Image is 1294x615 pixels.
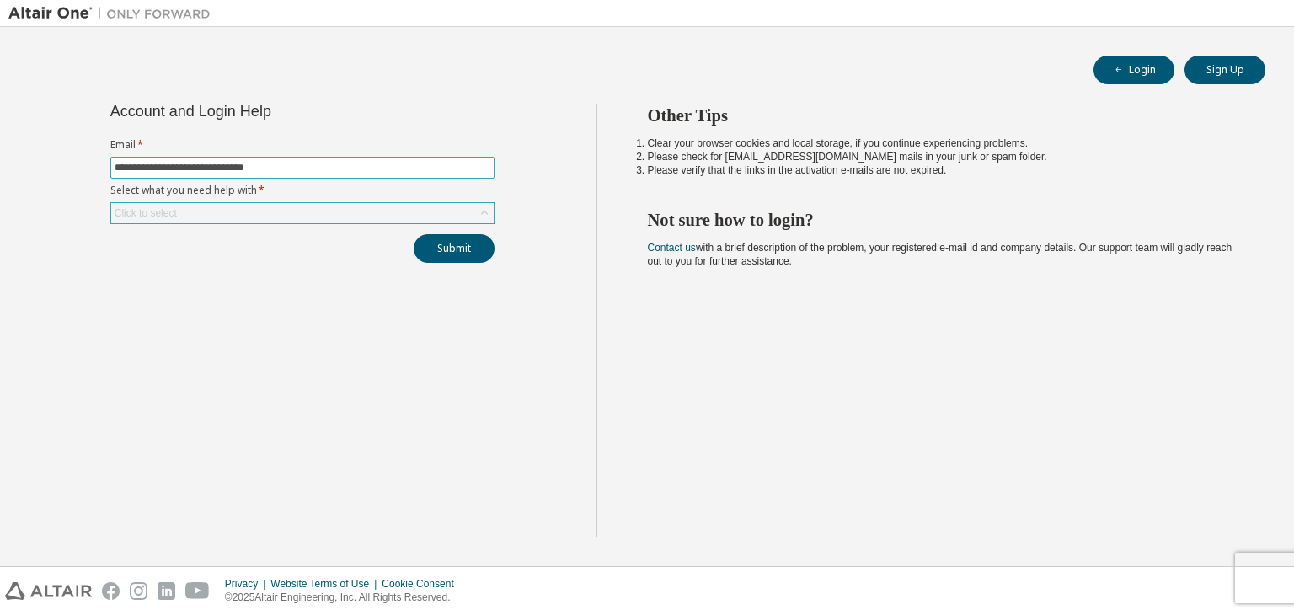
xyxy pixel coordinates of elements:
[110,184,495,197] label: Select what you need help with
[1093,56,1174,84] button: Login
[648,242,1233,267] span: with a brief description of the problem, your registered e-mail id and company details. Our suppo...
[648,163,1236,177] li: Please verify that the links in the activation e-mails are not expired.
[130,582,147,600] img: instagram.svg
[648,209,1236,231] h2: Not sure how to login?
[648,136,1236,150] li: Clear your browser cookies and local storage, if you continue experiencing problems.
[115,206,177,220] div: Click to select
[270,577,382,591] div: Website Terms of Use
[382,577,463,591] div: Cookie Consent
[225,591,464,605] p: © 2025 Altair Engineering, Inc. All Rights Reserved.
[1184,56,1265,84] button: Sign Up
[158,582,175,600] img: linkedin.svg
[185,582,210,600] img: youtube.svg
[5,582,92,600] img: altair_logo.svg
[648,104,1236,126] h2: Other Tips
[225,577,270,591] div: Privacy
[414,234,495,263] button: Submit
[648,150,1236,163] li: Please check for [EMAIL_ADDRESS][DOMAIN_NAME] mails in your junk or spam folder.
[8,5,219,22] img: Altair One
[648,242,696,254] a: Contact us
[102,582,120,600] img: facebook.svg
[111,203,494,223] div: Click to select
[110,138,495,152] label: Email
[110,104,418,118] div: Account and Login Help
